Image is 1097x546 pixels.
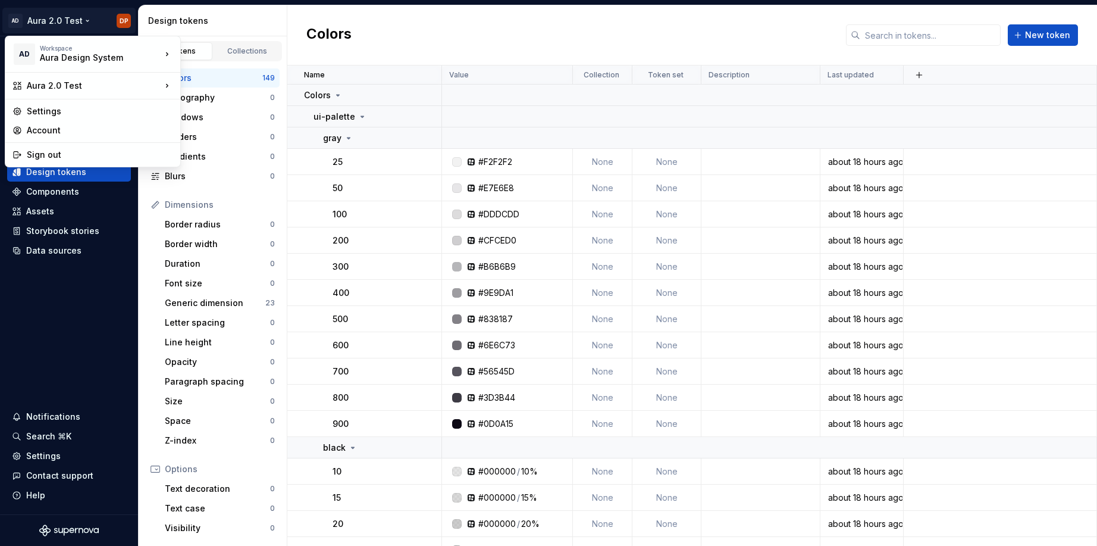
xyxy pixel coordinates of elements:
[27,105,173,117] div: Settings
[40,52,141,64] div: Aura Design System
[27,149,173,161] div: Sign out
[27,80,161,92] div: Aura 2.0 Test
[14,43,35,65] div: AD
[27,124,173,136] div: Account
[40,45,161,52] div: Workspace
